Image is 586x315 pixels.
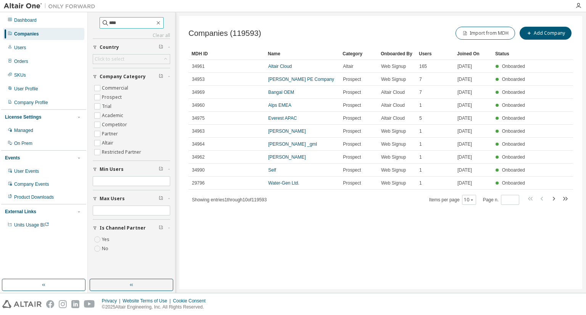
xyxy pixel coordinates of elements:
[381,128,406,134] span: Web Signup
[381,48,413,60] div: Onboarded By
[102,84,130,93] label: Commercial
[457,89,472,95] span: [DATE]
[14,86,38,92] div: User Profile
[268,90,294,95] a: Bangal OEM
[268,48,336,60] div: Name
[59,300,67,308] img: instagram.svg
[502,180,525,186] span: Onboarded
[268,180,299,186] a: Water-Gen Ltd.
[457,115,472,121] span: [DATE]
[268,116,297,121] a: Everest APAC
[457,76,472,82] span: [DATE]
[4,2,99,10] img: Altair One
[46,300,54,308] img: facebook.svg
[14,100,48,106] div: Company Profile
[268,64,292,69] a: Altair Cloud
[102,148,143,157] label: Restricted Partner
[100,44,119,50] span: Country
[419,102,422,108] span: 1
[93,190,170,207] button: Max Users
[2,300,42,308] img: altair_logo.svg
[343,76,361,82] span: Prospect
[102,129,119,138] label: Partner
[192,180,204,186] span: 29796
[381,63,406,69] span: Web Signup
[102,138,115,148] label: Altair
[456,27,515,40] button: Import from MDH
[102,120,129,129] label: Competitor
[192,102,204,108] span: 34960
[457,180,472,186] span: [DATE]
[464,197,474,203] button: 10
[419,141,422,147] span: 1
[14,181,49,187] div: Company Events
[268,141,317,147] a: [PERSON_NAME] _gml
[5,209,36,215] div: External Links
[381,141,406,147] span: Web Signup
[5,114,41,120] div: License Settings
[268,154,306,160] a: [PERSON_NAME]
[93,161,170,178] button: Min Users
[268,167,276,173] a: Self
[93,68,170,85] button: Company Category
[100,225,146,231] span: Is Channel Partner
[381,154,406,160] span: Web Signup
[100,196,125,202] span: Max Users
[122,298,173,304] div: Website Terms of Use
[457,167,472,173] span: [DATE]
[102,298,122,304] div: Privacy
[381,167,406,173] span: Web Signup
[502,167,525,173] span: Onboarded
[343,102,361,108] span: Prospect
[84,300,95,308] img: youtube.svg
[419,89,422,95] span: 7
[192,89,204,95] span: 34969
[102,304,210,310] p: © 2025 Altair Engineering, Inc. All Rights Reserved.
[343,48,375,60] div: Category
[159,74,163,80] span: Clear filter
[268,103,291,108] a: Alps EMEA
[419,154,422,160] span: 1
[419,128,422,134] span: 1
[14,222,49,228] span: Units Usage BI
[502,141,525,147] span: Onboarded
[502,154,525,160] span: Onboarded
[381,89,405,95] span: Altair Cloud
[502,77,525,82] span: Onboarded
[102,244,110,253] label: No
[192,154,204,160] span: 34962
[343,167,361,173] span: Prospect
[102,111,125,120] label: Academic
[159,44,163,50] span: Clear filter
[343,115,361,121] span: Prospect
[343,89,361,95] span: Prospect
[381,115,405,121] span: Altair Cloud
[14,194,54,200] div: Product Downloads
[419,48,451,60] div: Users
[381,76,406,82] span: Web Signup
[14,127,33,133] div: Managed
[495,48,527,60] div: Status
[14,17,37,23] div: Dashboard
[14,140,32,146] div: On Prem
[457,63,472,69] span: [DATE]
[192,167,204,173] span: 34990
[457,102,472,108] span: [DATE]
[102,93,123,102] label: Prospect
[93,220,170,236] button: Is Channel Partner
[14,58,28,64] div: Orders
[343,180,361,186] span: Prospect
[192,76,204,82] span: 34953
[192,63,204,69] span: 34961
[188,29,261,38] span: Companies (119593)
[429,195,476,205] span: Items per page
[502,90,525,95] span: Onboarded
[419,63,427,69] span: 165
[100,74,146,80] span: Company Category
[520,27,572,40] button: Add Company
[5,155,20,161] div: Events
[14,72,26,78] div: SKUs
[14,45,26,51] div: Users
[457,48,489,60] div: Joined On
[343,63,353,69] span: Altair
